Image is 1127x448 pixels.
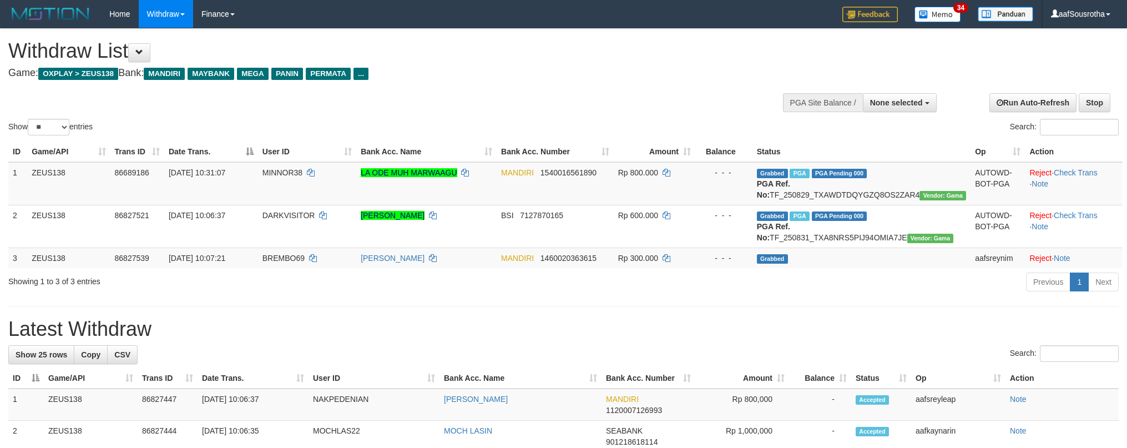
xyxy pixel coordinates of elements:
span: Accepted [856,395,889,405]
a: Note [1010,395,1027,404]
a: Reject [1029,168,1052,177]
span: PGA Pending [812,169,867,178]
div: - - - [700,253,748,264]
td: ZEUS138 [44,389,138,421]
a: LA ODE MUH MARWAAGU [361,168,457,177]
td: aafsreynim [971,248,1025,268]
th: Bank Acc. Number: activate to sort column ascending [497,142,614,162]
a: [PERSON_NAME] [361,211,424,220]
span: CSV [114,350,130,359]
th: User ID: activate to sort column ascending [258,142,356,162]
span: 86827521 [115,211,149,220]
span: PGA Pending [812,212,867,221]
span: Copy 1120007126993 to clipboard [606,406,662,415]
h1: Latest Withdraw [8,318,1119,340]
img: MOTION_logo.png [8,6,93,22]
td: Rp 800,000 [695,389,789,421]
th: Op: activate to sort column ascending [911,368,1005,389]
th: Bank Acc. Name: activate to sort column ascending [356,142,497,162]
span: BSI [501,211,514,220]
span: MINNOR38 [262,168,302,177]
a: CSV [107,345,138,364]
th: Balance [695,142,752,162]
th: Op: activate to sort column ascending [971,142,1025,162]
input: Search: [1040,119,1119,135]
th: Bank Acc. Number: activate to sort column ascending [602,368,695,389]
span: Rp 600.000 [618,211,658,220]
b: PGA Ref. No: [757,222,790,242]
span: Marked by aafsreyleap [790,212,809,221]
th: Action [1005,368,1119,389]
span: 86689186 [115,168,149,177]
button: None selected [863,93,937,112]
td: AUTOWD-BOT-PGA [971,205,1025,248]
th: ID: activate to sort column descending [8,368,44,389]
td: 3 [8,248,27,268]
a: Note [1032,179,1048,188]
td: ZEUS138 [27,205,110,248]
th: Date Trans.: activate to sort column ascending [198,368,309,389]
span: MAYBANK [188,68,234,80]
a: [PERSON_NAME] [444,395,508,404]
a: [PERSON_NAME] [361,254,424,263]
span: [DATE] 10:31:07 [169,168,225,177]
td: ZEUS138 [27,162,110,205]
a: Stop [1079,93,1110,112]
td: TF_250829_TXAWDTDQYGZQ8OS2ZAR4 [752,162,971,205]
th: Action [1025,142,1123,162]
h1: Withdraw List [8,40,740,62]
td: 1 [8,389,44,421]
th: User ID: activate to sort column ascending [309,368,439,389]
a: Previous [1026,273,1070,291]
span: Grabbed [757,212,788,221]
td: 1 [8,162,27,205]
th: Game/API: activate to sort column ascending [27,142,110,162]
th: Date Trans.: activate to sort column descending [164,142,258,162]
span: 34 [953,3,968,13]
span: Vendor URL: https://trx31.1velocity.biz [907,234,954,243]
a: MOCH LASIN [444,426,492,435]
span: None selected [870,98,923,107]
span: Copy 7127870165 to clipboard [520,211,563,220]
span: [DATE] 10:07:21 [169,254,225,263]
td: TF_250831_TXA8NRS5PIJ94OMIA7JE [752,205,971,248]
span: DARKVISITOR [262,211,315,220]
th: Trans ID: activate to sort column ascending [110,142,164,162]
a: Check Trans [1054,211,1098,220]
label: Show entries [8,119,93,135]
th: Amount: activate to sort column ascending [695,368,789,389]
td: · [1025,248,1123,268]
label: Search: [1010,119,1119,135]
span: Copy [81,350,100,359]
span: Rp 800.000 [618,168,658,177]
div: Showing 1 to 3 of 3 entries [8,271,461,287]
a: 1 [1070,273,1089,291]
td: · · [1025,205,1123,248]
input: Search: [1040,345,1119,362]
span: Rp 300.000 [618,254,658,263]
td: aafsreyleap [911,389,1005,421]
th: ID [8,142,27,162]
a: Run Auto-Refresh [989,93,1077,112]
span: ... [353,68,368,80]
th: Status: activate to sort column ascending [851,368,911,389]
span: 86827539 [115,254,149,263]
td: 86827447 [138,389,198,421]
span: Grabbed [757,169,788,178]
td: · · [1025,162,1123,205]
span: MANDIRI [501,168,534,177]
span: Vendor URL: https://trx31.1velocity.biz [919,191,966,200]
span: Marked by aafkaynarin [790,169,809,178]
span: PANIN [271,68,303,80]
td: NAKPEDENIAN [309,389,439,421]
span: Grabbed [757,254,788,264]
span: MANDIRI [144,68,185,80]
a: Show 25 rows [8,345,74,364]
td: - [789,389,851,421]
th: Status [752,142,971,162]
b: PGA Ref. No: [757,179,790,199]
label: Search: [1010,345,1119,362]
a: Note [1054,254,1070,263]
img: Button%20Memo.svg [914,7,961,22]
th: Trans ID: activate to sort column ascending [138,368,198,389]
